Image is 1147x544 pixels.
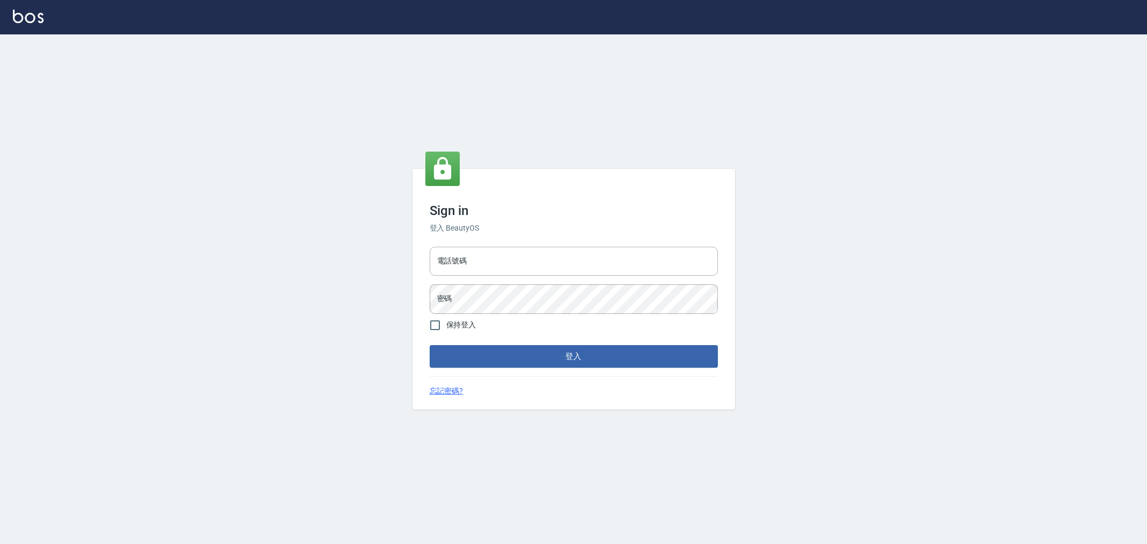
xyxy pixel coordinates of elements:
[430,223,718,234] h6: 登入 BeautyOS
[430,345,718,368] button: 登入
[430,385,464,397] a: 忘記密碼?
[430,203,718,218] h3: Sign in
[13,10,44,23] img: Logo
[446,319,476,331] span: 保持登入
